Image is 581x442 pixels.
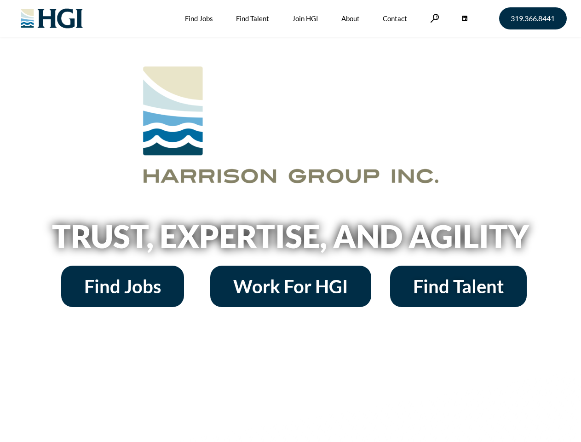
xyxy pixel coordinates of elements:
span: 319.366.8441 [511,15,555,22]
a: 319.366.8441 [499,7,567,29]
span: Work For HGI [233,277,348,296]
h2: Trust, Expertise, and Agility [29,221,553,252]
a: Find Talent [390,266,527,307]
a: Search [430,14,439,23]
span: Find Jobs [84,277,161,296]
a: Find Jobs [61,266,184,307]
span: Find Talent [413,277,504,296]
a: Work For HGI [210,266,371,307]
